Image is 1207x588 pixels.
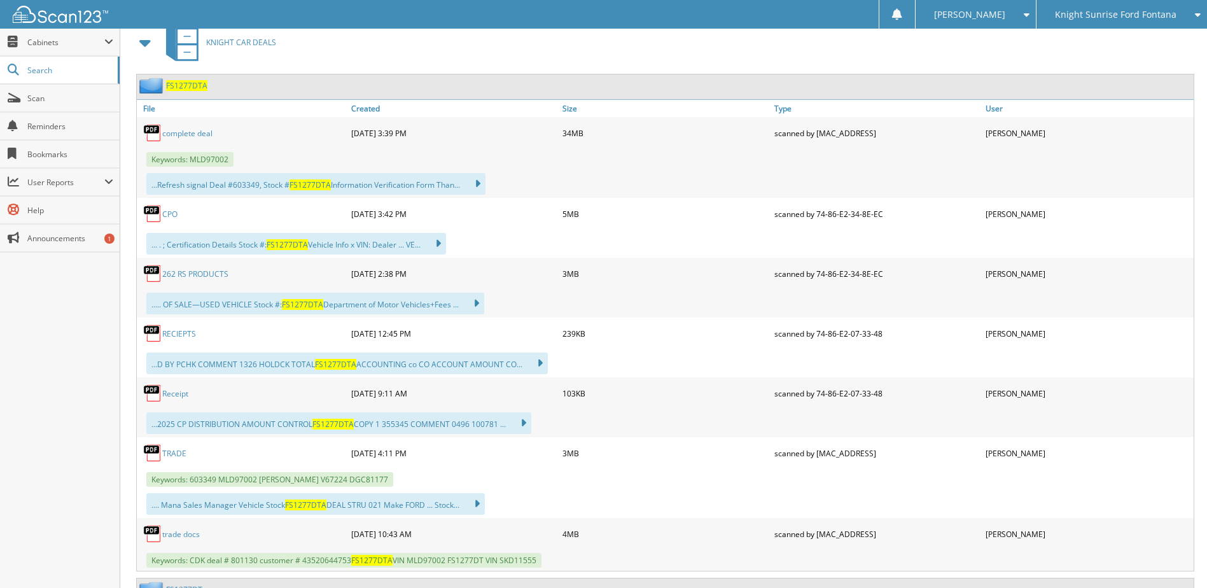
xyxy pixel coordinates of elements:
img: PDF.png [143,524,162,543]
a: TRADE [162,448,186,459]
div: ..... OF SALE—USED VEHICLE Stock #: Department of Motor Vehicles+Fees ... [146,293,484,314]
div: ...Refresh signal Deal #603349, Stock # Information Verification Form Than... [146,173,485,195]
span: Scan [27,93,113,104]
div: [PERSON_NAME] [982,261,1194,286]
img: PDF.png [143,324,162,343]
a: Size [559,100,771,117]
img: PDF.png [143,204,162,223]
a: File [137,100,348,117]
div: [PERSON_NAME] [982,321,1194,346]
img: scan123-logo-white.svg [13,6,108,23]
div: scanned by 74-86-E2-34-8E-EC [771,201,982,227]
div: 3MB [559,440,771,466]
div: scanned by 74-86-E2-07-33-48 [771,381,982,406]
div: 239KB [559,321,771,346]
a: User [982,100,1194,117]
span: Knight Sunrise Ford Fontana [1055,11,1176,18]
span: Bookmarks [27,149,113,160]
div: 1 [104,234,115,244]
span: Keywords: CDK deal # 801130 customer # 43520644753 VIN MLD97002 FS1277DT VIN SKD11555 [146,553,541,568]
span: FS1277DTA [282,299,323,310]
div: 103KB [559,381,771,406]
a: Receipt [162,388,188,399]
div: scanned by [MAC_ADDRESS] [771,120,982,146]
span: Reminders [27,121,113,132]
div: ...D BY PCHK COMMENT 1326 HOLDCK TOTAL ACCOUNTING co CO ACCOUNT AMOUNT CO... [146,353,548,374]
div: [DATE] 3:39 PM [348,120,559,146]
div: 5MB [559,201,771,227]
span: Search [27,65,111,76]
div: [DATE] 4:11 PM [348,440,559,466]
span: Announcements [27,233,113,244]
div: ... . ; Certification Details Stock #: Vehicle Info x VIN: Dealer ... VE... [146,233,446,255]
div: 4MB [559,521,771,547]
a: 262 RS PRODUCTS [162,269,228,279]
div: scanned by 74-86-E2-34-8E-EC [771,261,982,286]
div: scanned by [MAC_ADDRESS] [771,440,982,466]
span: KNIGHT CAR DEALS [206,37,276,48]
div: .... Mana Sales Manager Vehicle Stock DEAL STRU 021 Make FORD ... Stock... [146,493,485,515]
img: PDF.png [143,123,162,143]
div: [PERSON_NAME] [982,440,1194,466]
span: Keywords: MLD97002 [146,152,234,167]
div: 34MB [559,120,771,146]
div: [DATE] 10:43 AM [348,521,559,547]
span: FS1277DTA [315,359,356,370]
div: [PERSON_NAME] [982,201,1194,227]
span: FS1277DTA [285,500,326,510]
a: complete deal [162,128,213,139]
img: PDF.png [143,264,162,283]
span: [PERSON_NAME] [934,11,1005,18]
div: [PERSON_NAME] [982,120,1194,146]
a: CPO [162,209,178,220]
span: FS1277DTA [267,239,308,250]
a: Type [771,100,982,117]
span: FS1277DTA [312,419,354,430]
a: Created [348,100,559,117]
div: [DATE] 9:11 AM [348,381,559,406]
span: User Reports [27,177,104,188]
div: [DATE] 2:38 PM [348,261,559,286]
span: Help [27,205,113,216]
a: RECIEPTS [162,328,196,339]
img: folder2.png [139,78,166,94]
div: [PERSON_NAME] [982,521,1194,547]
div: 3MB [559,261,771,286]
a: FS1277DTA [166,80,207,91]
img: PDF.png [143,384,162,403]
div: scanned by [MAC_ADDRESS] [771,521,982,547]
span: FS1277DTA [351,555,393,566]
div: [DATE] 3:42 PM [348,201,559,227]
div: [PERSON_NAME] [982,381,1194,406]
span: Cabinets [27,37,104,48]
a: KNIGHT CAR DEALS [158,17,276,67]
div: [DATE] 12:45 PM [348,321,559,346]
span: Keywords: 603349 MLD97002 [PERSON_NAME] V67224 DGC81177 [146,472,393,487]
img: PDF.png [143,444,162,463]
a: trade docs [162,529,200,540]
div: ...2025 CP DISTRIBUTION AMOUNT CONTROL COPY 1 355345 COMMENT 0496 100781 ... [146,412,531,434]
span: FS1277DTA [290,179,331,190]
div: scanned by 74-86-E2-07-33-48 [771,321,982,346]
